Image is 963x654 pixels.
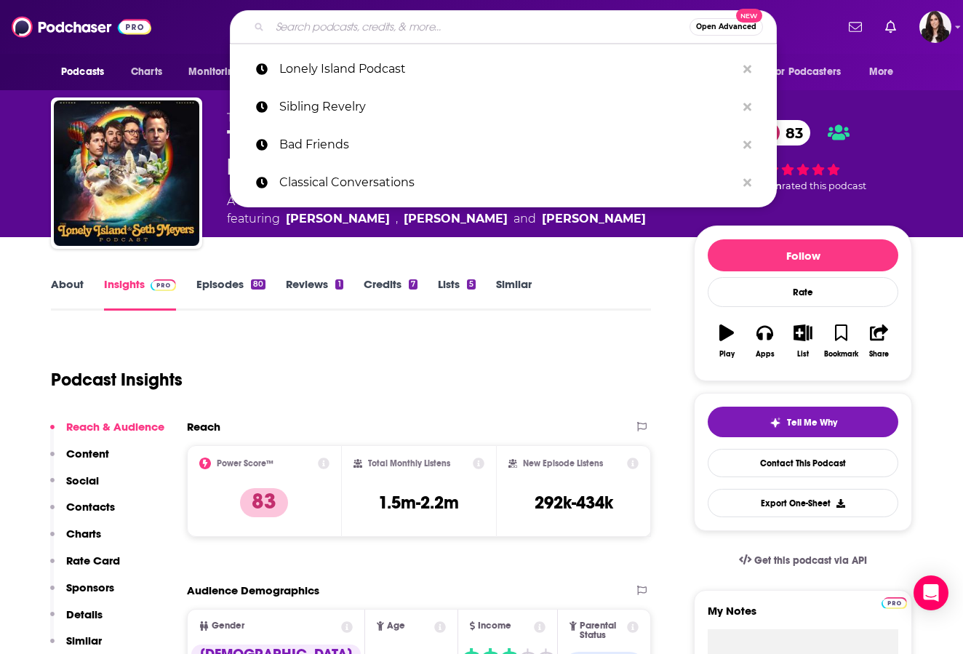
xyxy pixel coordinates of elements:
[50,447,109,474] button: Content
[919,11,951,43] span: Logged in as RebeccaShapiro
[50,474,99,501] button: Social
[762,58,862,86] button: open menu
[824,350,858,359] div: Bookmark
[66,581,114,594] p: Sponsors
[438,277,476,311] a: Lists5
[882,597,907,609] img: Podchaser Pro
[727,543,879,578] a: Get this podcast via API
[270,15,690,39] input: Search podcasts, credits, & more...
[279,126,736,164] p: Bad Friends
[54,100,199,246] img: The Lonely Island and Seth Meyers Podcast
[542,210,646,228] a: Andy Samberg
[66,500,115,514] p: Contacts
[378,492,459,514] h3: 1.5m-2.2m
[580,621,625,640] span: Parental Status
[478,621,511,631] span: Income
[278,194,328,208] a: Comedy
[50,527,101,554] button: Charts
[364,277,417,311] a: Credits7
[467,279,476,290] div: 5
[882,595,907,609] a: Pro website
[230,10,777,44] div: Search podcasts, credits, & more...
[879,15,902,39] a: Show notifications dropdown
[708,489,898,517] button: Export One-Sheet
[746,315,783,367] button: Apps
[66,634,102,647] p: Similar
[104,277,176,311] a: InsightsPodchaser Pro
[919,11,951,43] img: User Profile
[66,420,164,434] p: Reach & Audience
[178,58,259,86] button: open menu
[869,62,894,82] span: More
[708,315,746,367] button: Play
[196,277,265,311] a: Episodes80
[286,277,343,311] a: Reviews1
[404,210,508,228] a: Jorma Taccone
[869,350,889,359] div: Share
[328,194,330,208] span: ,
[51,58,123,86] button: open menu
[694,111,912,202] div: 83 1 personrated this podcast
[151,279,176,291] img: Podchaser Pro
[369,194,396,208] a: Film
[51,277,84,311] a: About
[843,15,868,39] a: Show notifications dropdown
[736,9,762,23] span: New
[782,180,866,191] span: rated this podcast
[719,350,735,359] div: Play
[121,58,171,86] a: Charts
[708,407,898,437] button: tell me why sparkleTell Me Why
[187,420,220,434] h2: Reach
[409,279,417,290] div: 7
[496,277,532,311] a: Similar
[187,583,319,597] h2: Audience Demographics
[860,315,898,367] button: Share
[188,62,240,82] span: Monitoring
[696,23,756,31] span: Open Advanced
[50,607,103,634] button: Details
[859,58,912,86] button: open menu
[914,575,948,610] div: Open Intercom Messenger
[535,492,613,514] h3: 292k-434k
[227,193,646,228] div: A weekly podcast
[335,279,343,290] div: 1
[66,474,99,487] p: Social
[690,18,763,36] button: Open AdvancedNew
[754,554,867,567] span: Get this podcast via API
[217,458,273,468] h2: Power Score™
[212,621,244,631] span: Gender
[230,126,777,164] a: Bad Friends
[708,277,898,307] div: Rate
[279,164,736,202] p: Classical Conversations
[66,527,101,541] p: Charts
[797,350,809,359] div: List
[66,554,120,567] p: Rate Card
[822,315,860,367] button: Bookmark
[50,554,120,581] button: Rate Card
[227,111,455,124] span: The Lonely Island & [PERSON_NAME]
[279,88,736,126] p: Sibling Revelry
[50,581,114,607] button: Sponsors
[330,194,346,208] a: TV
[279,50,736,88] p: Lonely Island Podcast
[51,369,183,391] h1: Podcast Insights
[771,62,841,82] span: For Podcasters
[523,458,603,468] h2: New Episode Listens
[50,500,115,527] button: Contacts
[66,447,109,460] p: Content
[784,315,822,367] button: List
[514,210,536,228] span: and
[61,62,104,82] span: Podcasts
[230,50,777,88] a: Lonely Island Podcast
[708,449,898,477] a: Contact This Podcast
[251,279,265,290] div: 80
[770,417,781,428] img: tell me why sparkle
[12,13,151,41] img: Podchaser - Follow, Share and Rate Podcasts
[396,210,398,228] span: ,
[131,62,162,82] span: Charts
[368,458,450,468] h2: Total Monthly Listens
[387,621,405,631] span: Age
[286,210,390,228] a: Akiva Schaffer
